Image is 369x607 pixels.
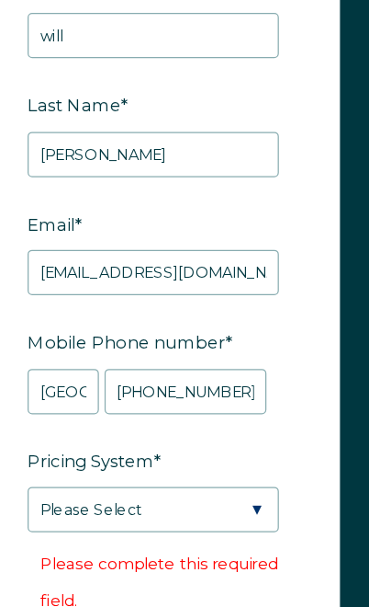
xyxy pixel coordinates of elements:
span: Pricing System [79,474,182,502]
span: Mobile Phone number [79,377,240,406]
span: First Name [79,88,156,117]
span: Email [79,281,117,310]
span: Last Name [79,185,155,213]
